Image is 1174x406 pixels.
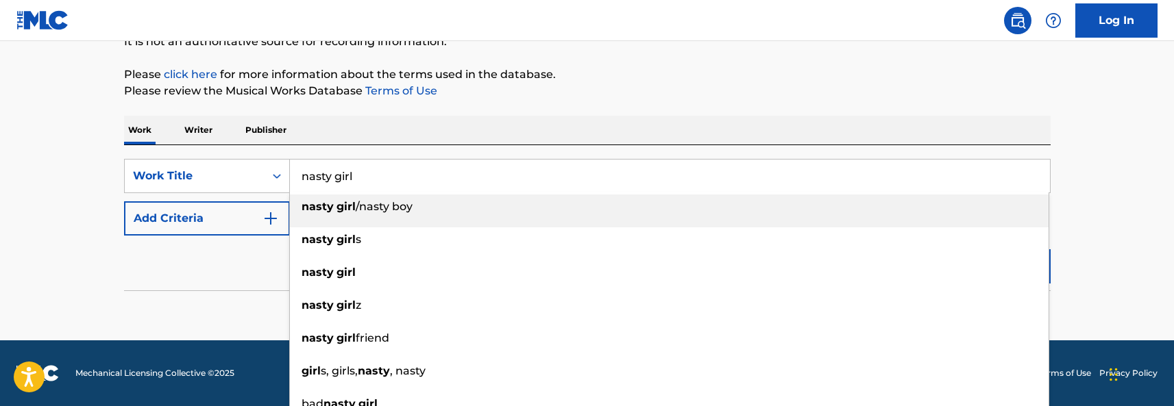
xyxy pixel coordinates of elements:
[164,68,217,81] a: click here
[124,83,1051,99] p: Please review the Musical Works Database
[124,66,1051,83] p: Please for more information about the terms used in the database.
[241,116,291,144] p: Publisher
[1045,12,1062,29] img: help
[337,331,356,344] strong: girl
[337,299,356,312] strong: girl
[358,364,390,377] strong: nasty
[337,200,356,213] strong: girl
[356,299,361,312] span: z
[16,365,59,381] img: logo
[180,116,217,144] p: Writer
[16,10,69,30] img: MLC Logo
[1010,12,1026,29] img: search
[1099,367,1158,379] a: Privacy Policy
[1105,340,1174,406] iframe: Chat Widget
[356,200,413,213] span: /nasty boy
[124,34,1051,50] p: It is not an authoritative source for recording information.
[356,233,361,246] span: s
[1075,3,1158,38] a: Log In
[337,233,356,246] strong: girl
[337,266,356,279] strong: girl
[302,233,334,246] strong: nasty
[124,201,290,236] button: Add Criteria
[1040,7,1067,34] div: Help
[321,364,358,377] span: s, girls,
[1110,354,1118,395] div: Drag
[124,116,156,144] p: Work
[363,84,437,97] a: Terms of Use
[302,364,321,377] strong: girl
[133,168,256,184] div: Work Title
[356,331,389,344] span: friend
[262,210,279,227] img: 9d2ae6d4665cec9f34b9.svg
[302,331,334,344] strong: nasty
[1004,7,1031,34] a: Public Search
[390,364,426,377] span: , nasty
[75,367,234,379] span: Mechanical Licensing Collective © 2025
[302,266,334,279] strong: nasty
[302,200,334,213] strong: nasty
[124,159,1051,290] form: Search Form
[302,299,334,312] strong: nasty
